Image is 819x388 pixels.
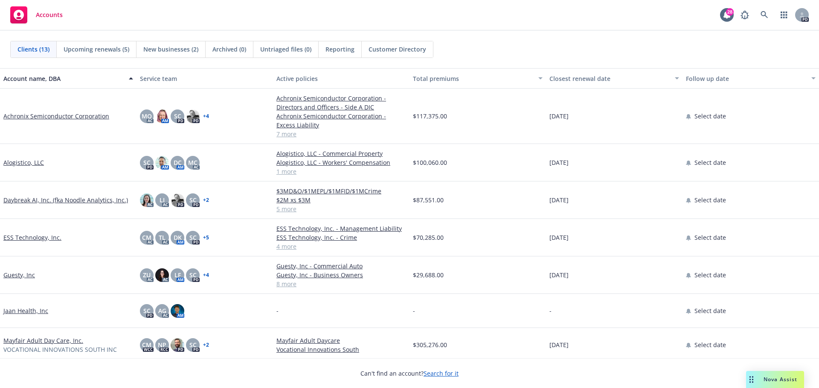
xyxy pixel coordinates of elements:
[155,156,169,170] img: photo
[424,369,459,377] a: Search for it
[549,233,569,242] span: [DATE]
[174,158,182,167] span: DC
[276,187,406,195] a: $3MD&O/$1MEPL/$1MFID/$1MCrime
[549,270,569,279] span: [DATE]
[174,233,182,242] span: DK
[171,304,184,318] img: photo
[140,74,270,83] div: Service team
[260,45,311,54] span: Untriaged files (0)
[188,158,197,167] span: MC
[64,45,129,54] span: Upcoming renewals (5)
[189,270,197,279] span: SC
[174,270,181,279] span: LF
[143,158,151,167] span: SC
[3,336,83,345] a: Mayfair Adult Day Care, Inc.
[276,224,406,233] a: ESS Technology, Inc. - Management Liability
[276,112,406,129] a: Achronix Semiconductor Corporation - Excess Liability
[549,112,569,121] span: [DATE]
[140,193,154,207] img: photo
[413,340,447,349] span: $305,276.00
[276,195,406,204] a: $2M xs $3M
[369,45,426,54] span: Customer Directory
[276,158,406,167] a: Alogistico, LLC - Workers' Compensation
[413,306,415,315] span: -
[276,94,406,112] a: Achronix Semiconductor Corporation - Directors and Officers - Side A DIC
[155,268,169,282] img: photo
[203,198,209,203] a: + 2
[746,371,757,388] div: Drag to move
[158,340,166,349] span: NP
[686,74,806,83] div: Follow up date
[3,158,44,167] a: Alogistico, LLC
[413,195,444,204] span: $87,551.00
[276,242,406,251] a: 4 more
[694,270,726,279] span: Select date
[189,233,197,242] span: SC
[694,233,726,242] span: Select date
[549,158,569,167] span: [DATE]
[325,45,354,54] span: Reporting
[3,233,61,242] a: ESS Technology, Inc.
[276,204,406,213] a: 5 more
[3,345,117,354] span: VOCATIONAL INNOVATIONS SOUTH INC
[136,68,273,89] button: Service team
[203,342,209,348] a: + 2
[142,233,151,242] span: CM
[694,340,726,349] span: Select date
[694,306,726,315] span: Select date
[171,193,184,207] img: photo
[143,270,151,279] span: ZU
[413,270,444,279] span: $29,688.00
[159,233,166,242] span: TL
[726,8,734,16] div: 28
[546,68,682,89] button: Closest renewal date
[36,11,63,18] span: Accounts
[143,306,151,315] span: SC
[171,338,184,352] img: photo
[764,376,797,383] span: Nova Assist
[276,345,406,354] a: Vocational Innovations South
[212,45,246,54] span: Archived (0)
[276,74,406,83] div: Active policies
[3,195,128,204] a: Daybreak AI, Inc. (fka Noodle Analytics, Inc.)
[276,279,406,288] a: 8 more
[142,112,152,121] span: MQ
[276,233,406,242] a: ESS Technology, Inc. - Crime
[276,167,406,176] a: 1 more
[549,340,569,349] span: [DATE]
[413,74,533,83] div: Total premiums
[17,45,49,54] span: Clients (13)
[276,149,406,158] a: Alogistico, LLC - Commercial Property
[694,112,726,121] span: Select date
[413,112,447,121] span: $117,375.00
[276,129,406,138] a: 7 more
[682,68,819,89] button: Follow up date
[273,68,409,89] button: Active policies
[694,195,726,204] span: Select date
[143,45,198,54] span: New businesses (2)
[174,112,181,121] span: SC
[413,158,447,167] span: $100,060.00
[158,306,166,315] span: AG
[694,158,726,167] span: Select date
[203,114,209,119] a: + 4
[736,6,753,23] a: Report a Bug
[3,270,35,279] a: Guesty, Inc
[189,340,197,349] span: SC
[155,109,169,123] img: photo
[549,195,569,204] span: [DATE]
[3,112,109,121] a: Achronix Semiconductor Corporation
[142,340,151,349] span: CM
[7,3,66,27] a: Accounts
[276,262,406,270] a: Guesty, Inc - Commercial Auto
[203,235,209,240] a: + 5
[276,336,406,345] a: Mayfair Adult Daycare
[413,233,444,242] span: $70,285.00
[186,109,200,123] img: photo
[360,369,459,378] span: Can't find an account?
[746,371,804,388] button: Nova Assist
[549,306,552,315] span: -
